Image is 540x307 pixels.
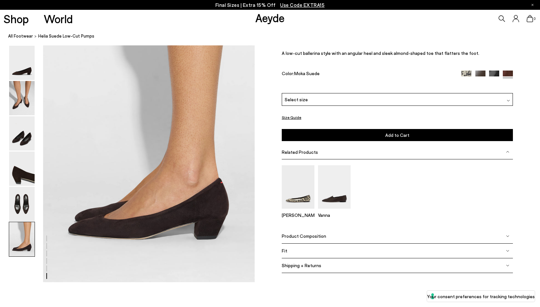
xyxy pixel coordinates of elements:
[282,263,321,268] span: Shipping + Returns
[215,1,325,9] p: Final Sizes | Extra 15% Off
[8,27,540,45] nav: breadcrumb
[506,249,509,252] img: svg%3E
[282,113,301,121] button: Size Guide
[44,13,73,24] a: World
[282,234,326,239] span: Product Composition
[280,2,325,8] span: Navigate to /collections/ss25-final-sizes
[282,165,314,209] img: Ellie Almond-Toe Flats
[506,264,509,267] img: svg%3E
[282,50,513,56] p: A low-cut ballerina style with an angular heel and sleek almond-shaped toe that flatters the foot.
[282,129,513,141] button: Add to Cart
[294,71,320,76] span: Moka Suede
[318,165,351,209] img: Vanna Almond-Toe Loafers
[385,132,409,138] span: Add to Cart
[282,212,314,218] p: [PERSON_NAME]
[9,152,35,186] img: Helia Suede Low-Cut Pumps - Image 4
[9,81,35,115] img: Helia Suede Low-Cut Pumps - Image 2
[507,99,510,103] img: svg%3E
[255,11,285,24] a: Aeyde
[506,234,509,238] img: svg%3E
[527,15,533,22] a: 0
[285,96,308,103] span: Select size
[9,116,35,151] img: Helia Suede Low-Cut Pumps - Image 3
[282,204,314,218] a: Ellie Almond-Toe Flats [PERSON_NAME]
[318,204,351,218] a: Vanna Almond-Toe Loafers Vanna
[8,33,33,40] a: All Footwear
[506,150,509,153] img: svg%3E
[9,187,35,221] img: Helia Suede Low-Cut Pumps - Image 5
[427,293,535,300] label: Your consent preferences for tracking technologies
[38,33,94,40] span: Helia Suede Low-Cut Pumps
[9,222,35,256] img: Helia Suede Low-Cut Pumps - Image 6
[282,248,287,254] span: Fit
[9,46,35,80] img: Helia Suede Low-Cut Pumps - Image 1
[282,149,318,155] span: Related Products
[318,212,351,218] p: Vanna
[4,13,29,24] a: Shop
[533,17,536,21] span: 0
[427,291,535,302] button: Your consent preferences for tracking technologies
[282,71,454,78] div: Color:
